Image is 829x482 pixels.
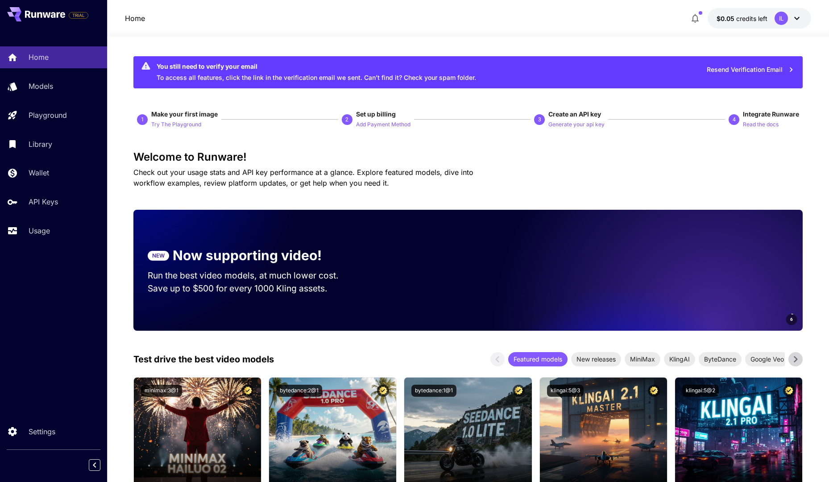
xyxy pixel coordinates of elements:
[664,354,695,364] span: KlingAI
[141,385,182,397] button: minimax:3@1
[151,110,218,118] span: Make your first image
[148,282,356,295] p: Save up to $500 for every 1000 Kling assets.
[745,352,789,366] div: Google Veo
[95,457,107,473] div: Collapse sidebar
[242,385,254,397] button: Certified Model – Vetted for best performance and includes a commercial license.
[708,8,811,29] button: $0.05IL
[29,110,67,120] p: Playground
[29,426,55,437] p: Settings
[682,385,719,397] button: klingai:5@2
[547,385,584,397] button: klingai:5@3
[141,116,144,124] p: 1
[356,119,410,129] button: Add Payment Method
[29,225,50,236] p: Usage
[743,110,799,118] span: Integrate Runware
[29,81,53,91] p: Models
[157,62,476,71] div: You still need to verify your email
[548,110,601,118] span: Create an API key
[733,116,736,124] p: 4
[125,13,145,24] nav: breadcrumb
[356,110,396,118] span: Set up billing
[736,15,767,22] span: credits left
[29,167,49,178] p: Wallet
[648,385,660,397] button: Certified Model – Vetted for best performance and includes a commercial license.
[151,120,201,129] p: Try The Playground
[538,116,541,124] p: 3
[345,116,348,124] p: 2
[790,316,793,323] span: 6
[508,354,568,364] span: Featured models
[133,353,274,366] p: Test drive the best video models
[29,52,49,62] p: Home
[69,12,88,19] span: TRIAL
[699,354,742,364] span: ByteDance
[152,252,165,260] p: NEW
[133,151,803,163] h3: Welcome to Runware!
[699,352,742,366] div: ByteDance
[571,352,621,366] div: New releases
[29,196,58,207] p: API Keys
[411,385,456,397] button: bytedance:1@1
[783,385,795,397] button: Certified Model – Vetted for best performance and includes a commercial license.
[125,13,145,24] a: Home
[508,352,568,366] div: Featured models
[29,139,52,150] p: Library
[717,15,736,22] span: $0.05
[548,119,605,129] button: Generate your api key
[513,385,525,397] button: Certified Model – Vetted for best performance and includes a commercial license.
[702,61,799,79] button: Resend Verification Email
[356,120,410,129] p: Add Payment Method
[775,12,788,25] div: IL
[151,119,201,129] button: Try The Playground
[548,120,605,129] p: Generate your api key
[276,385,322,397] button: bytedance:2@1
[743,120,779,129] p: Read the docs
[717,14,767,23] div: $0.05
[745,354,789,364] span: Google Veo
[157,59,476,86] div: To access all features, click the link in the verification email we sent. Can’t find it? Check yo...
[133,168,473,187] span: Check out your usage stats and API key performance at a glance. Explore featured models, dive int...
[89,459,100,471] button: Collapse sidebar
[377,385,389,397] button: Certified Model – Vetted for best performance and includes a commercial license.
[625,354,660,364] span: MiniMax
[571,354,621,364] span: New releases
[625,352,660,366] div: MiniMax
[664,352,695,366] div: KlingAI
[173,245,322,266] p: Now supporting video!
[743,119,779,129] button: Read the docs
[148,269,356,282] p: Run the best video models, at much lower cost.
[69,10,88,21] span: Add your payment card to enable full platform functionality.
